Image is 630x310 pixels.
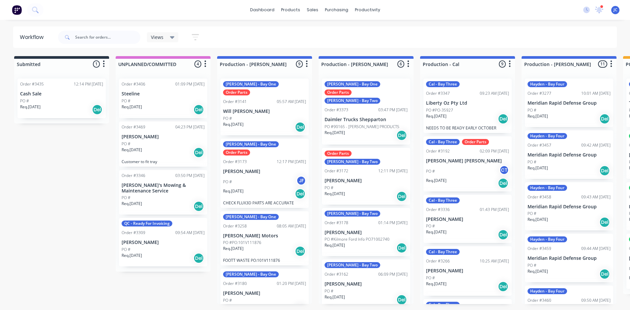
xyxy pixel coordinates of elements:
[122,183,205,194] p: [PERSON_NAME]'s Mowing & Maintenance Service
[151,34,163,41] span: Views
[325,98,380,104] div: [PERSON_NAME] - Bay Two
[396,243,407,253] div: Del
[581,90,611,96] div: 10:01 AM [DATE]
[528,185,567,191] div: Hayden - Bay Four
[462,139,489,145] div: Order Parts
[426,100,509,106] p: Liberty Oz Pty Ltd
[223,179,232,185] p: PO #
[223,240,261,246] p: PO #PO:101V111876
[175,173,205,179] div: 03:50 PM [DATE]
[426,223,435,229] p: PO #
[220,211,309,266] div: [PERSON_NAME] - Bay OneOrder #325808:05 AM [DATE][PERSON_NAME] MotorsPO #PO:101V111876Req.[DATE]D...
[325,168,348,174] div: Order #3172
[220,139,309,208] div: [PERSON_NAME] - Bay OneOrder PartsOrder #317312:17 PM [DATE][PERSON_NAME]PO #JFReq.[DATE]DelCHECK...
[119,218,207,266] div: QC - Ready For InvoicingOrder #330909:54 AM [DATE][PERSON_NAME]PO #Req.[DATE]Del
[322,5,352,15] div: purchasing
[528,297,551,303] div: Order #3460
[581,297,611,303] div: 09:50 AM [DATE]
[278,5,303,15] div: products
[223,141,279,147] div: [PERSON_NAME] - Bay One
[498,114,508,124] div: Del
[396,294,407,305] div: Del
[426,302,460,308] div: Cal - Bay Three
[325,185,333,191] p: PO #
[325,130,345,136] p: Req. [DATE]
[528,204,611,210] p: Meridian Rapid Defense Group
[223,109,306,114] p: Will [PERSON_NAME]
[426,125,509,130] p: NEEDS TO BE READY EARLY OCTOBER
[92,104,102,115] div: Del
[499,165,509,175] div: CT
[528,81,567,87] div: Hayden - Bay Four
[352,5,384,15] div: productivity
[525,182,613,231] div: Hayden - Bay FourOrder #345809:43 AM [DATE]Meridian Rapid Defense GroupPO #Req.[DATE]Del
[223,281,247,287] div: Order #3180
[74,81,103,87] div: 12:14 PM [DATE]
[528,211,536,217] p: PO #
[122,240,205,245] p: [PERSON_NAME]
[322,208,410,257] div: [PERSON_NAME] - Bay TwoOrder #317801:14 PM [DATE][PERSON_NAME]PO #Kilmore Ford Info PO71002740Req...
[426,258,450,264] div: Order #3266
[20,98,29,104] p: PO #
[581,142,611,148] div: 09:42 AM [DATE]
[325,107,348,113] div: Order #3373
[220,79,309,135] div: [PERSON_NAME] - Bay OneOrder PartsOrder #314105:57 AM [DATE]Will [PERSON_NAME]PO #Req.[DATE]Del
[528,262,536,268] p: PO #
[614,7,617,13] span: JC
[325,117,408,122] p: Daimler Trucks Shepparton
[20,33,47,41] div: Workflow
[480,90,509,96] div: 09:23 AM [DATE]
[175,230,205,236] div: 09:54 AM [DATE]
[426,107,453,113] p: PO #PO-35927
[223,99,247,105] div: Order #3141
[378,168,408,174] div: 12:11 PM [DATE]
[426,281,446,287] p: Req. [DATE]
[423,136,512,191] div: Cal - Bay ThreeOrder PartsOrder #319202:09 PM [DATE][PERSON_NAME] [PERSON_NAME]PO #CTReq.[DATE]Del
[525,79,613,127] div: Hayden - Bay FourOrder #327710:01 AM [DATE]Meridian Rapid Defense GroupPO #Req.[DATE]Del
[528,165,548,171] p: Req. [DATE]
[480,148,509,154] div: 02:09 PM [DATE]
[528,113,548,119] p: Req. [DATE]
[480,258,509,264] div: 10:25 AM [DATE]
[426,90,450,96] div: Order #3347
[122,91,205,97] p: Steeline
[122,124,145,130] div: Order #3469
[528,152,611,158] p: Meridian Rapid Defense Group
[223,271,279,277] div: [PERSON_NAME] - Bay One
[122,247,130,253] p: PO #
[193,104,204,115] div: Del
[322,259,410,308] div: [PERSON_NAME] - Bay TwoOrder #316206:09 PM [DATE][PERSON_NAME]PO #Req.[DATE]Del
[122,98,130,104] p: PO #
[223,89,250,95] div: Order Parts
[223,81,279,87] div: [PERSON_NAME] - Bay One
[277,159,306,165] div: 12:17 PM [DATE]
[303,5,322,15] div: sales
[223,258,306,263] p: FOOTT WASTE PO:101V111876
[528,194,551,200] div: Order #3458
[223,233,306,239] p: [PERSON_NAME] Motors
[122,141,130,147] p: PO #
[498,178,508,189] div: Del
[426,178,446,184] p: Req. [DATE]
[277,281,306,287] div: 01:20 PM [DATE]
[223,188,243,194] p: Req. [DATE]
[223,159,247,165] div: Order #3173
[223,223,247,229] div: Order #3258
[122,195,130,201] p: PO #
[396,130,407,141] div: Del
[223,291,306,296] p: [PERSON_NAME]
[20,104,41,110] p: Req. [DATE]
[223,214,279,220] div: [PERSON_NAME] - Bay One
[193,201,204,212] div: Del
[223,121,243,127] p: Req. [DATE]
[325,124,399,130] p: PO #90165 - [PERSON_NAME] PRODUCTS
[325,89,352,95] div: Order Parts
[122,173,145,179] div: Order #3346
[122,147,142,153] p: Req. [DATE]
[528,268,548,274] p: Req. [DATE]
[325,159,380,165] div: [PERSON_NAME] - Bay Two
[223,246,243,252] p: Req. [DATE]
[20,91,103,97] p: Cash Sale
[528,246,551,252] div: Order #3459
[75,31,140,44] input: Search for orders...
